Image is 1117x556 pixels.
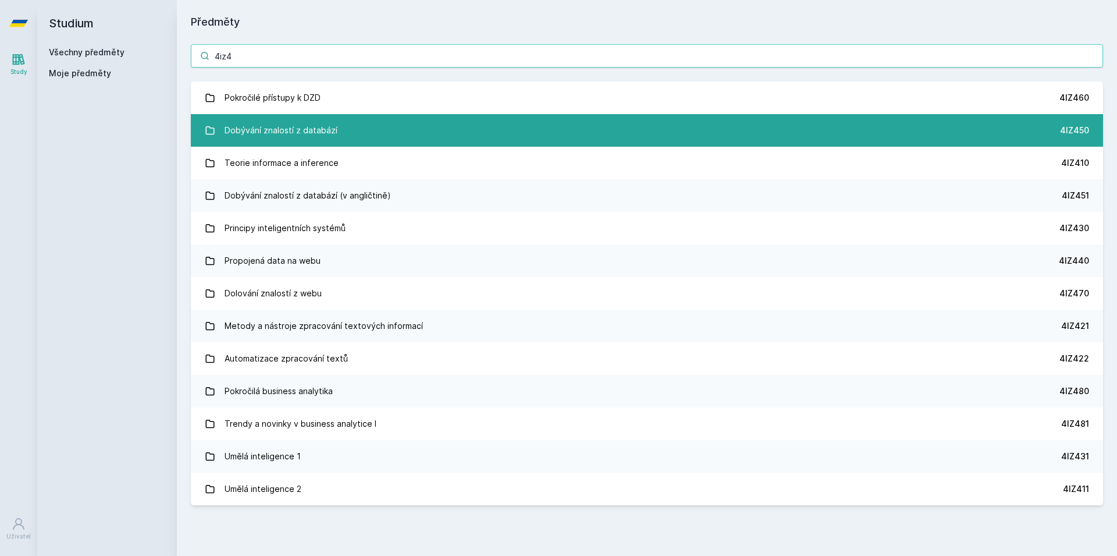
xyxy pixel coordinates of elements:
a: Propojená data na webu 4IZ440 [191,245,1103,277]
div: Uživatel [6,532,31,541]
div: 4IZ410 [1061,157,1089,169]
a: Pokročilé přístupy k DZD 4IZ460 [191,82,1103,114]
div: Metody a nástroje zpracování textových informací [225,314,423,338]
a: Study [2,47,35,82]
div: Pokročilá business analytika [225,380,333,403]
div: Principy inteligentních systémů [225,217,346,240]
div: 4IZ431 [1061,451,1089,462]
div: Propojená data na webu [225,249,321,272]
div: Automatizace zpracování textů [225,347,348,370]
a: Trendy a novinky v business analytice I 4IZ481 [191,408,1103,440]
div: 4IZ421 [1061,320,1089,332]
div: 4IZ460 [1059,92,1089,104]
input: Název nebo ident předmětu… [191,44,1103,68]
div: 4IZ470 [1059,288,1089,299]
a: Dolování znalostí z webu 4IZ470 [191,277,1103,310]
a: Pokročilá business analytika 4IZ480 [191,375,1103,408]
a: Umělá inteligence 2 4IZ411 [191,473,1103,505]
div: 4IZ430 [1059,222,1089,234]
div: Dolování znalostí z webu [225,282,322,305]
div: Study [10,68,27,76]
a: Všechny předměty [49,47,124,57]
div: Umělá inteligence 2 [225,477,301,501]
span: Moje předměty [49,68,111,79]
div: Teorie informace a inference [225,151,339,175]
a: Dobývání znalostí z databází 4IZ450 [191,114,1103,147]
a: Automatizace zpracování textů 4IZ422 [191,342,1103,375]
div: 4IZ411 [1063,483,1089,495]
div: Dobývání znalostí z databází (v angličtině) [225,184,391,207]
a: Umělá inteligence 1 4IZ431 [191,440,1103,473]
div: Dobývání znalostí z databází [225,119,337,142]
div: 4IZ450 [1060,125,1089,136]
a: Principy inteligentních systémů 4IZ430 [191,212,1103,245]
div: Umělá inteligence 1 [225,445,301,468]
div: 4IZ480 [1059,385,1089,397]
a: Metody a nástroje zpracování textových informací 4IZ421 [191,310,1103,342]
div: 4IZ440 [1059,255,1089,267]
div: Trendy a novinky v business analytice I [225,412,376,435]
a: Teorie informace a inference 4IZ410 [191,147,1103,179]
h1: Předměty [191,14,1103,30]
div: 4IZ422 [1059,353,1089,364]
div: 4IZ481 [1061,418,1089,430]
div: Pokročilé přístupy k DZD [225,86,321,109]
a: Dobývání znalostí z databází (v angličtině) 4IZ451 [191,179,1103,212]
div: 4IZ451 [1062,190,1089,201]
a: Uživatel [2,511,35,547]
